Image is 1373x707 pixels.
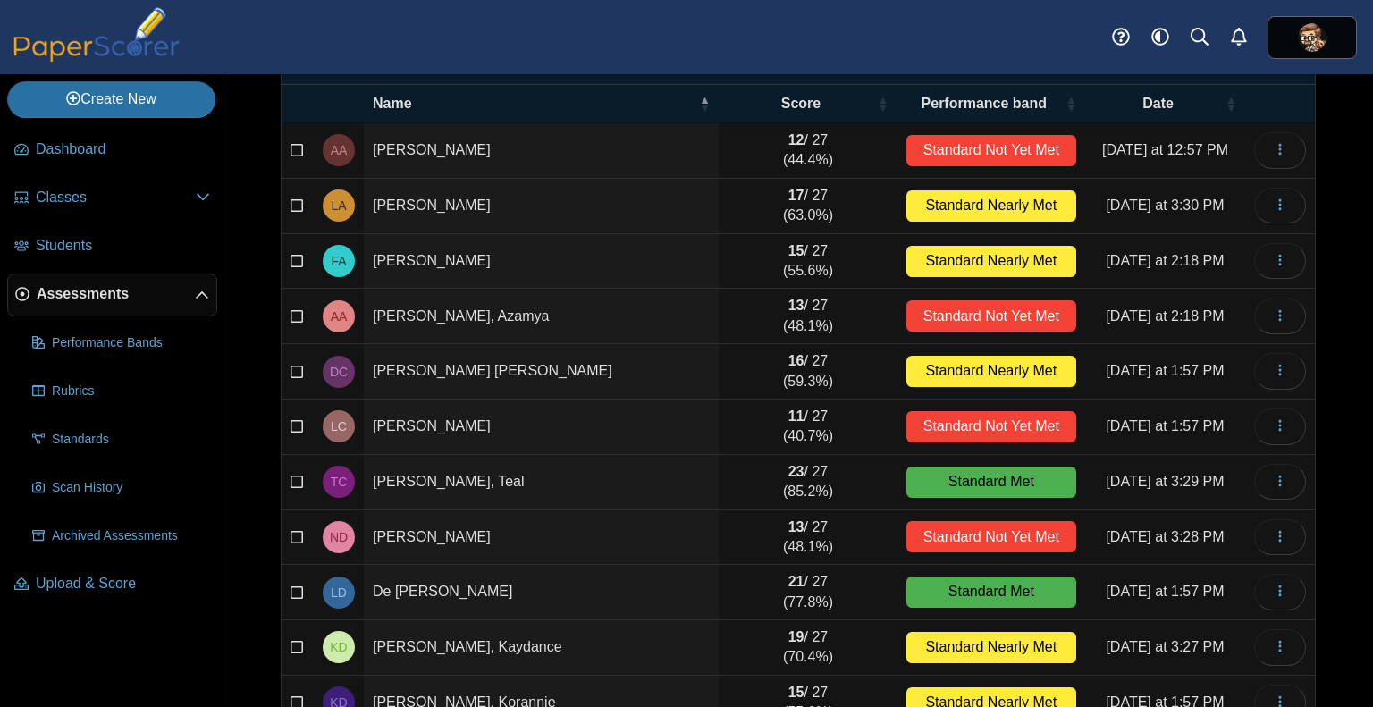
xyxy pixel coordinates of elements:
span: Ava Apodaca [331,144,348,156]
div: Standard Met [906,467,1077,498]
td: / 27 (48.1%) [719,289,897,344]
span: Landon Connelly [331,420,347,433]
span: Standards [52,431,210,449]
td: [PERSON_NAME] [364,400,719,455]
span: Teal Crawford [331,476,348,488]
b: 16 [788,353,804,368]
span: Name [373,94,695,114]
td: [PERSON_NAME] [364,179,719,234]
td: [PERSON_NAME] [364,510,719,566]
td: [PERSON_NAME], Kaydance [364,620,719,676]
td: / 27 (48.1%) [719,510,897,566]
span: Fynn Archibald [331,255,346,267]
a: Dashboard [7,129,217,172]
time: Sep 23, 2025 at 1:57 PM [1106,363,1224,378]
td: / 27 (85.2%) [719,455,897,510]
span: Azamya Arellano [331,310,348,323]
a: Standards [25,418,217,461]
span: Danna Camunez Marquez [330,366,348,378]
div: Standard Nearly Met [906,190,1077,222]
span: Lila Arabie [331,199,346,212]
b: 13 [788,298,804,313]
b: 19 [788,629,804,644]
td: / 27 (55.6%) [719,234,897,290]
time: Sep 23, 2025 at 3:28 PM [1106,529,1224,544]
a: PaperScorer [7,49,186,64]
span: Performance band [906,94,1063,114]
span: Score : Activate to sort [878,95,889,113]
div: Standard Not Yet Met [906,521,1077,552]
span: Scan History [52,479,210,497]
span: Date : Activate to sort [1226,95,1236,113]
span: Logan Janes - MRH Faculty [1298,23,1327,52]
a: Alerts [1219,18,1259,57]
span: Kaydance Dennis [330,641,347,653]
td: / 27 (44.4%) [719,123,897,179]
span: Rubrics [52,383,210,400]
td: / 27 (59.3%) [719,344,897,400]
div: Standard Met [906,577,1077,608]
span: Performance band : Activate to sort [1066,95,1076,113]
b: 15 [788,685,804,700]
span: Students [36,236,210,256]
div: Standard Nearly Met [906,632,1077,663]
span: Performance Bands [52,334,210,352]
time: Sep 23, 2025 at 2:18 PM [1106,253,1224,268]
span: Classes [36,188,196,207]
b: 21 [788,574,804,589]
span: Name : Activate to invert sorting [699,95,710,113]
a: ps.CA9DutIbuwpXCXUj [1268,16,1357,59]
td: [PERSON_NAME], Teal [364,455,719,510]
b: 17 [788,188,804,203]
span: Score [728,94,873,114]
div: Standard Not Yet Met [906,300,1077,332]
td: [PERSON_NAME] [PERSON_NAME] [364,344,719,400]
time: Sep 23, 2025 at 1:57 PM [1106,418,1224,433]
span: Date [1094,94,1222,114]
span: Dashboard [36,139,210,159]
td: [PERSON_NAME] [364,234,719,290]
div: Standard Not Yet Met [906,411,1077,442]
time: Sep 23, 2025 at 1:57 PM [1106,584,1224,599]
a: Classes [7,177,217,220]
img: ps.CA9DutIbuwpXCXUj [1298,23,1327,52]
div: Standard Not Yet Met [906,135,1077,166]
a: Scan History [25,467,217,509]
span: Archived Assessments [52,527,210,545]
img: PaperScorer [7,7,186,62]
div: Standard Nearly Met [906,356,1077,387]
b: 11 [788,408,804,424]
td: [PERSON_NAME] [364,123,719,179]
a: Performance Bands [25,322,217,365]
td: / 27 (77.8%) [719,565,897,620]
a: Create New [7,81,215,117]
a: Assessments [7,274,217,316]
span: Nancy Dao [330,531,348,543]
time: Sep 23, 2025 at 3:30 PM [1106,198,1224,213]
a: Upload & Score [7,563,217,606]
div: Standard Nearly Met [906,246,1077,277]
time: Sep 23, 2025 at 3:29 PM [1106,474,1224,489]
span: Assessments [37,284,195,304]
td: / 27 (70.4%) [719,620,897,676]
time: Sep 23, 2025 at 2:18 PM [1106,308,1224,324]
span: Upload & Score [36,574,210,593]
td: / 27 (40.7%) [719,400,897,455]
time: Sep 23, 2025 at 3:27 PM [1106,639,1224,654]
b: 13 [788,519,804,534]
a: Students [7,225,217,268]
time: Sep 24, 2025 at 12:57 PM [1102,142,1228,157]
td: / 27 (63.0%) [719,179,897,234]
a: Rubrics [25,370,217,413]
span: Leah De La Rosa [331,586,347,599]
b: 23 [788,464,804,479]
b: 12 [788,132,804,147]
td: De [PERSON_NAME] [364,565,719,620]
b: 15 [788,243,804,258]
a: Archived Assessments [25,515,217,558]
td: [PERSON_NAME], Azamya [364,289,719,344]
